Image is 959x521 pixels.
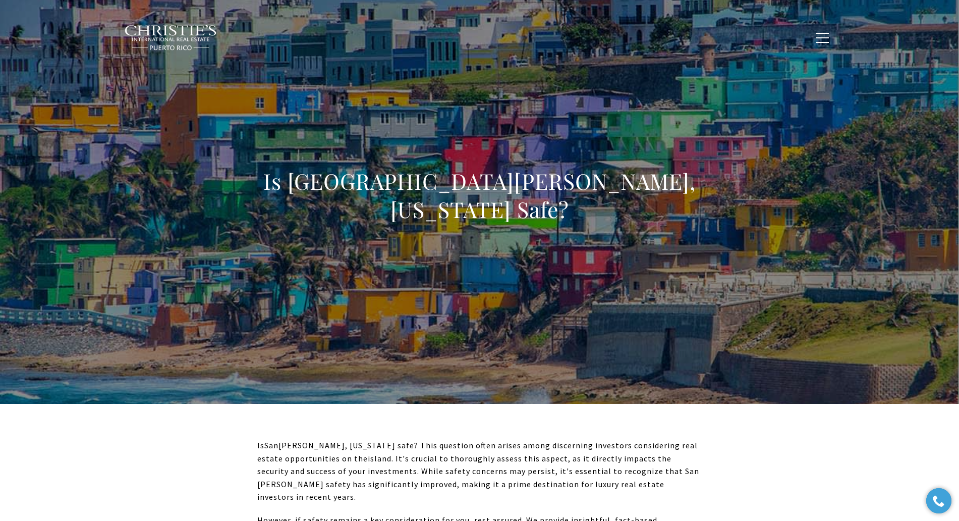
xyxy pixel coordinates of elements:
[257,440,264,450] span: Is
[257,167,702,224] h1: Is [GEOGRAPHIC_DATA][PERSON_NAME], [US_STATE] Safe?
[257,453,699,502] span: . It's crucial to thoroughly assess this aspect, as it directly impacts the security and success ...
[257,440,698,463] span: [PERSON_NAME], [US_STATE] safe? This question often arises among discerning investors considering...
[264,440,278,450] span: San
[124,25,218,51] img: Christie's International Real Estate black text logo
[368,453,391,463] span: island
